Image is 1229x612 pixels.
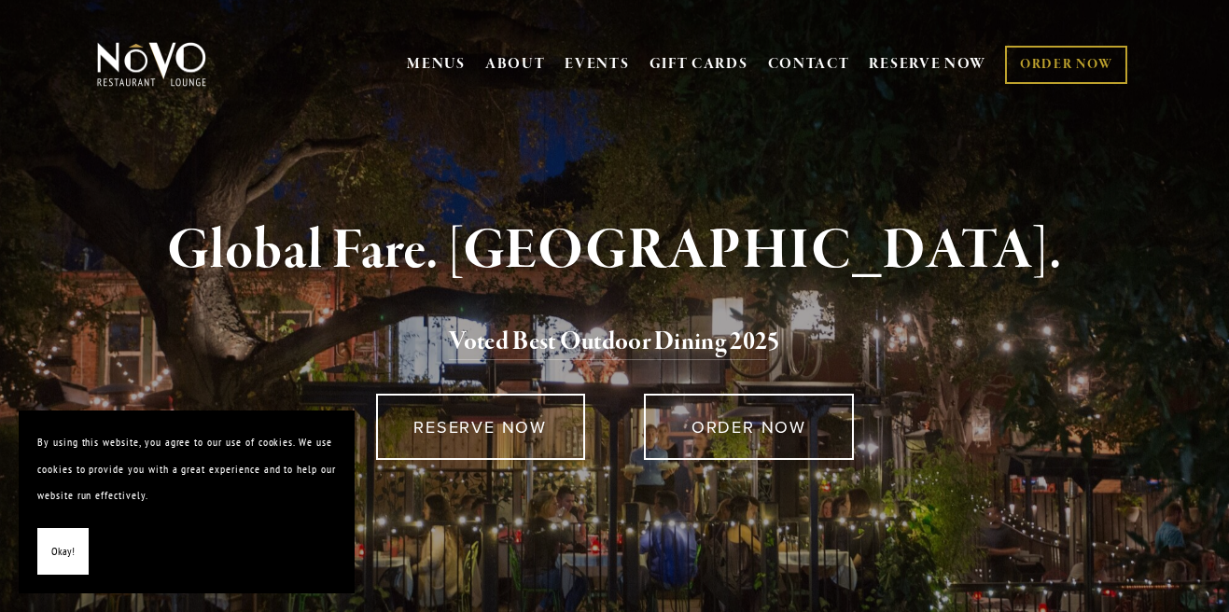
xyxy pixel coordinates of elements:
[167,216,1062,286] strong: Global Fare. [GEOGRAPHIC_DATA].
[407,55,466,74] a: MENUS
[37,528,89,576] button: Okay!
[19,410,355,593] section: Cookie banner
[1005,46,1127,84] a: ORDER NOW
[93,41,210,88] img: Novo Restaurant &amp; Lounge
[376,394,585,460] a: RESERVE NOW
[485,55,546,74] a: ABOUT
[449,326,767,361] a: Voted Best Outdoor Dining 202
[768,47,850,82] a: CONTACT
[565,55,629,74] a: EVENTS
[649,47,748,82] a: GIFT CARDS
[37,429,336,509] p: By using this website, you agree to our use of cookies. We use cookies to provide you with a grea...
[51,538,75,565] span: Okay!
[125,323,1105,362] h2: 5
[644,394,853,460] a: ORDER NOW
[869,47,986,82] a: RESERVE NOW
